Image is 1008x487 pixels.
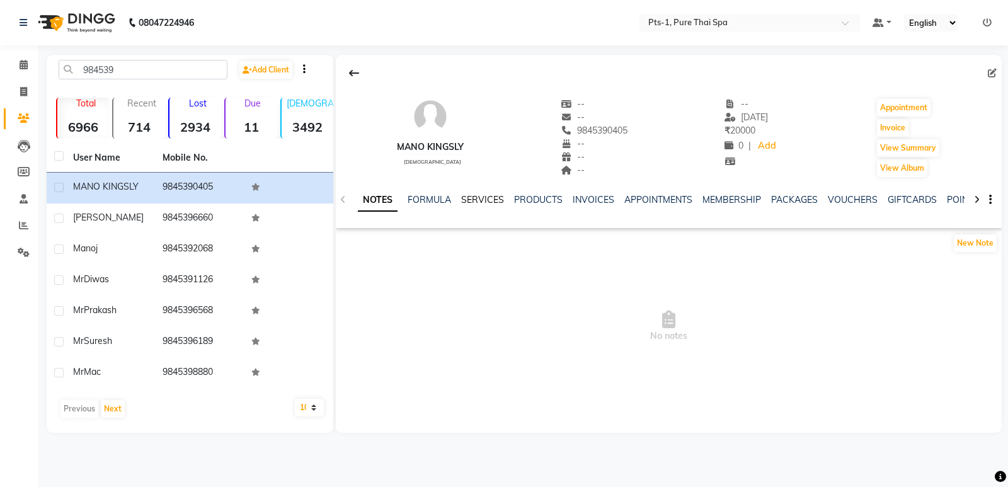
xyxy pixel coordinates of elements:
[175,98,222,109] p: Lost
[155,173,244,203] td: 9845390405
[155,203,244,234] td: 9845396660
[59,60,227,79] input: Search by Name/Mobile/Email/Code
[155,144,244,173] th: Mobile No.
[62,98,110,109] p: Total
[73,181,139,192] span: MANO KINGSLY
[287,98,334,109] p: [DEMOGRAPHIC_DATA]
[66,144,155,173] th: User Name
[169,119,222,135] strong: 2934
[155,358,244,389] td: 9845398880
[828,194,878,205] a: VOUCHERS
[561,164,585,176] span: --
[573,194,614,205] a: INVOICES
[84,335,112,347] span: Suresh
[702,194,761,205] a: MEMBERSHIP
[155,327,244,358] td: 9845396189
[358,189,398,212] a: NOTES
[561,112,585,123] span: --
[73,304,84,316] span: Mr
[139,5,194,40] b: 08047224946
[73,273,84,285] span: Mr
[404,159,461,165] span: [DEMOGRAPHIC_DATA]
[155,296,244,327] td: 9845396568
[84,366,101,377] span: Mac
[877,99,931,117] button: Appointment
[771,194,818,205] a: PACKAGES
[57,119,110,135] strong: 6966
[341,61,367,85] div: Back to Client
[724,125,755,136] span: 20000
[461,194,504,205] a: SERVICES
[561,138,585,149] span: --
[226,119,278,135] strong: 11
[877,159,927,177] button: View Album
[118,98,166,109] p: Recent
[73,243,98,254] span: Manoj
[877,139,939,157] button: View Summary
[877,119,908,137] button: Invoice
[748,139,751,152] span: |
[561,125,627,136] span: 9845390405
[724,125,730,136] span: ₹
[84,273,109,285] span: Diwas
[561,98,585,110] span: --
[624,194,692,205] a: APPOINTMENTS
[947,194,979,205] a: POINTS
[336,263,1002,389] span: No notes
[888,194,937,205] a: GIFTCARDS
[84,304,117,316] span: Prakash
[756,137,778,155] a: Add
[397,140,464,154] div: MANO KINGSLY
[411,98,449,135] img: avatar
[239,61,292,79] a: Add Client
[408,194,451,205] a: FORMULA
[228,98,278,109] p: Due
[73,335,84,347] span: Mr
[155,265,244,296] td: 9845391126
[73,366,84,377] span: Mr
[514,194,563,205] a: PRODUCTS
[113,119,166,135] strong: 714
[73,212,144,223] span: [PERSON_NAME]
[32,5,118,40] img: logo
[954,234,997,252] button: New Note
[101,400,125,418] button: Next
[724,112,768,123] span: [DATE]
[561,151,585,163] span: --
[282,119,334,135] strong: 3492
[724,98,748,110] span: --
[724,140,743,151] span: 0
[155,234,244,265] td: 9845392068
